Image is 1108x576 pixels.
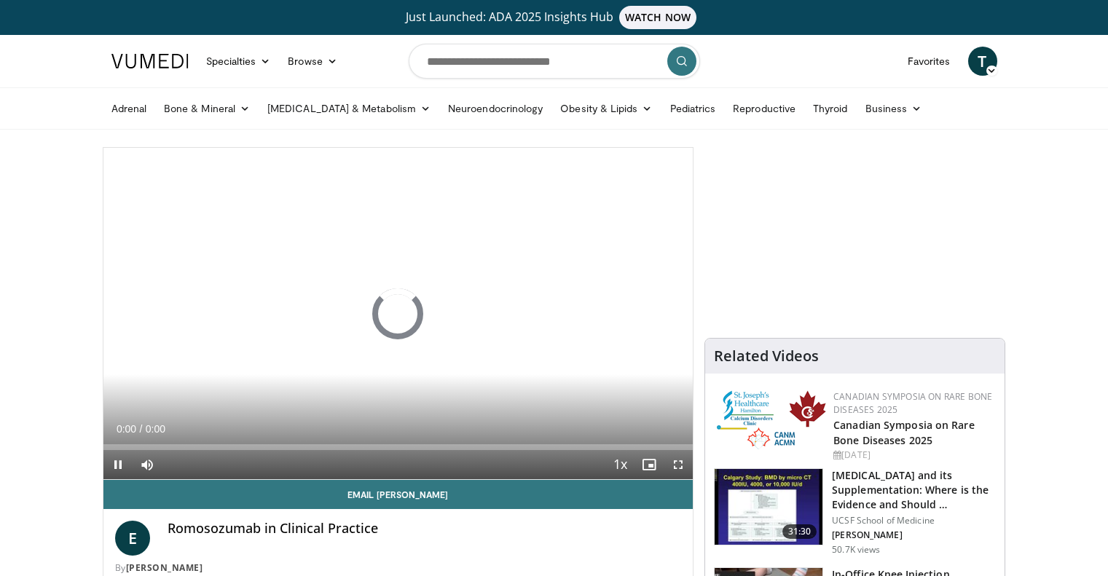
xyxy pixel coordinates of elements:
h3: [MEDICAL_DATA] and its Supplementation: Where is the Evidence and Should … [832,468,996,512]
a: Neuroendocrinology [439,94,551,123]
a: [MEDICAL_DATA] & Metabolism [259,94,439,123]
img: 59b7dea3-8883-45d6-a110-d30c6cb0f321.png.150x105_q85_autocrop_double_scale_upscale_version-0.2.png [717,390,826,449]
input: Search topics, interventions [409,44,700,79]
div: Progress Bar [103,444,694,450]
video-js: Video Player [103,148,694,480]
span: 0:00 [146,423,165,435]
iframe: Advertisement [746,147,964,329]
a: [PERSON_NAME] [126,561,203,574]
p: UCSF School of Medicine [832,515,996,526]
button: Enable picture-in-picture mode [634,450,664,479]
h4: Related Videos [714,347,819,365]
a: Reproductive [724,94,804,123]
a: Canadian Symposia on Rare Bone Diseases 2025 [833,418,975,447]
img: VuMedi Logo [111,54,189,68]
div: [DATE] [833,449,993,462]
a: Canadian Symposia on Rare Bone Diseases 2025 [833,390,992,416]
span: WATCH NOW [619,6,696,29]
a: E [115,521,150,556]
h4: Romosozumab in Clinical Practice [168,521,682,537]
a: Email [PERSON_NAME] [103,480,694,509]
a: T [968,47,997,76]
a: Just Launched: ADA 2025 Insights HubWATCH NOW [114,6,995,29]
a: Specialties [197,47,280,76]
button: Playback Rate [605,450,634,479]
a: Bone & Mineral [155,94,259,123]
a: Pediatrics [661,94,725,123]
div: By [115,561,682,575]
a: Obesity & Lipids [551,94,661,123]
a: Adrenal [103,94,156,123]
span: / [140,423,143,435]
p: [PERSON_NAME] [832,529,996,541]
span: 31:30 [782,524,817,539]
button: Mute [133,450,162,479]
span: 0:00 [117,423,136,435]
a: 31:30 [MEDICAL_DATA] and its Supplementation: Where is the Evidence and Should … UCSF School of M... [714,468,996,556]
a: Browse [279,47,346,76]
a: Thyroid [804,94,857,123]
button: Fullscreen [664,450,693,479]
a: Business [857,94,931,123]
p: 50.7K views [832,544,880,556]
img: 4bb25b40-905e-443e-8e37-83f056f6e86e.150x105_q85_crop-smart_upscale.jpg [715,469,822,545]
a: Favorites [899,47,959,76]
button: Pause [103,450,133,479]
